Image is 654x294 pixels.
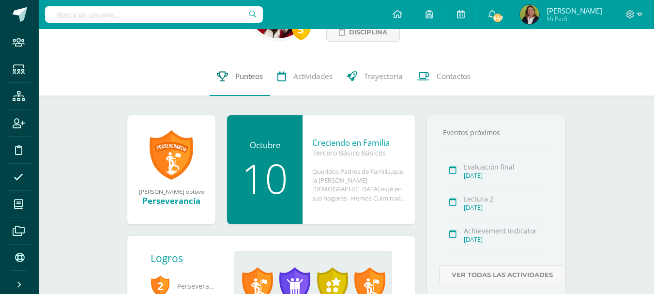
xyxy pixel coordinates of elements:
span: Mi Perfil [547,15,602,23]
a: Actividades [270,57,340,96]
div: Lectura 2 [464,194,550,203]
div: Achievement Indicator [464,226,550,235]
a: Punteos [210,57,270,96]
span: [PERSON_NAME] [547,6,602,15]
span: Disciplina [349,23,387,41]
div: [DATE] [464,203,550,212]
a: Disciplina [326,23,400,42]
span: Contactos [437,71,471,81]
div: Logros [151,251,226,265]
a: Ver todas las actividades [439,265,565,284]
span: 847 [492,13,503,23]
div: [DATE] [464,171,550,180]
span: Trayectoria [364,71,403,81]
img: a164061a65f1df25e60207af94843a26.png [520,5,539,24]
div: 10 [237,158,293,199]
span: Punteos [235,71,263,81]
div: Creciendo en Familia [312,137,406,148]
a: Contactos [410,57,478,96]
div: 5 [291,18,311,40]
span: Actividades [293,71,333,81]
div: Queridos Padres de Familia,que la [PERSON_NAME][DEMOGRAPHIC_DATA] esté en sus hogares . Hemos Cul... [312,167,406,202]
div: Eventos próximos [439,128,553,137]
div: [PERSON_NAME] obtuvo [137,187,206,195]
div: Octubre [237,139,293,151]
a: Trayectoria [340,57,410,96]
div: [DATE] [464,235,550,244]
div: Evaluación final [464,162,550,171]
div: Perseverancia [137,195,206,206]
input: Busca un usuario... [45,6,263,23]
div: Tercero Básico Básicos [312,148,406,157]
